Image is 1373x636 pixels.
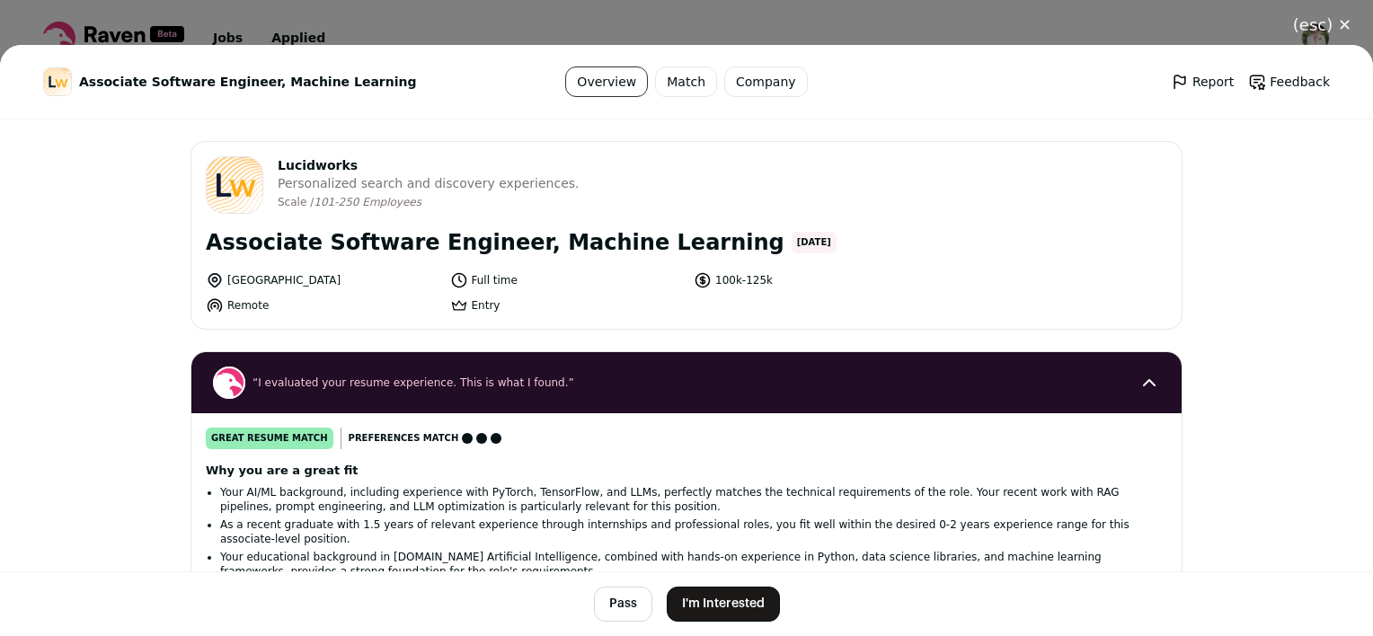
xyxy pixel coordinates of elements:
li: 100k-125k [694,271,927,289]
span: Preferences match [349,429,459,447]
li: / [310,196,421,209]
span: Lucidworks [278,156,580,174]
li: Your educational background in [DOMAIN_NAME] Artificial Intelligence, combined with hands-on expe... [220,550,1153,579]
li: Scale [278,196,310,209]
a: Match [655,66,717,97]
img: c328cf7058c20f02cdaf698711a6526e9112224344698b4f0f35d48c5504d1d9.jpg [207,157,262,213]
img: c328cf7058c20f02cdaf698711a6526e9112224344698b4f0f35d48c5504d1d9.jpg [44,68,71,95]
h1: Associate Software Engineer, Machine Learning [206,228,784,257]
span: “I evaluated your resume experience. This is what I found.” [252,375,1121,390]
span: Associate Software Engineer, Machine Learning [79,73,417,91]
li: Your AI/ML background, including experience with PyTorch, TensorFlow, and LLMs, perfectly matches... [220,485,1153,514]
button: I'm Interested [667,587,780,622]
a: Report [1171,73,1234,91]
a: Feedback [1248,73,1330,91]
h2: Why you are a great fit [206,464,1167,478]
li: Remote [206,296,439,314]
a: Company [724,66,808,97]
div: great resume match [206,428,333,449]
span: [DATE] [792,232,837,253]
li: [GEOGRAPHIC_DATA] [206,271,439,289]
li: Entry [450,296,684,314]
button: Pass [594,587,652,622]
li: Full time [450,271,684,289]
button: Close modal [1271,5,1373,45]
span: Personalized search and discovery experiences. [278,174,580,192]
a: Overview [565,66,648,97]
span: 101-250 Employees [314,196,421,208]
li: As a recent graduate with 1.5 years of relevant experience through internships and professional r... [220,517,1153,546]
